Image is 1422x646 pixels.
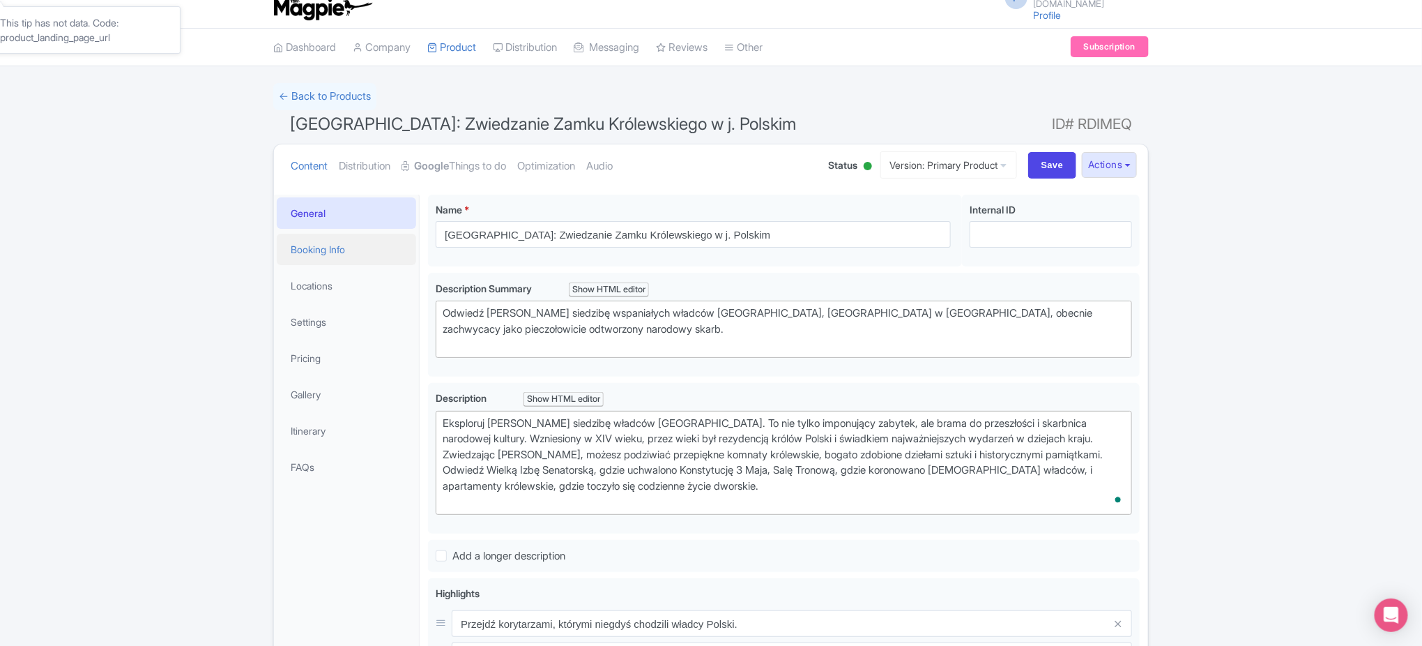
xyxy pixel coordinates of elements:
strong: Google [414,158,449,174]
a: Reviews [656,29,708,67]
a: Booking Info [277,234,416,265]
trix-editor: To enrich screen reader interactions, please activate Accessibility in Grammarly extension settings [436,411,1132,515]
a: Messaging [574,29,639,67]
a: Distribution [339,144,390,188]
span: Highlights [436,587,480,599]
span: Name [436,204,462,216]
span: ID# RDIMEQ [1052,110,1132,138]
a: GoogleThings to do [402,144,506,188]
button: Actions [1082,152,1137,178]
a: Other [724,29,763,67]
span: [GEOGRAPHIC_DATA]: Zwiedzanie Zamku Królewskiego w j. Polskim [290,114,796,134]
a: FAQs [277,451,416,483]
span: Internal ID [970,204,1016,216]
div: Odwiedź [PERSON_NAME] siedzibę wspaniałych władców [GEOGRAPHIC_DATA], [GEOGRAPHIC_DATA] w [GEOGRA... [443,306,1125,353]
div: Open Intercom Messenger [1375,599,1408,632]
a: Dashboard [273,29,336,67]
a: Locations [277,270,416,301]
a: Version: Primary Product [880,151,1017,179]
a: Gallery [277,379,416,410]
a: Distribution [493,29,557,67]
span: Add a longer description [452,549,565,562]
a: Content [291,144,328,188]
a: Optimization [517,144,575,188]
div: Show HTML editor [569,283,649,297]
a: Company [353,29,411,67]
span: Status [829,158,858,172]
a: Subscription [1071,36,1149,57]
a: ← Back to Products [273,83,376,110]
a: Audio [586,144,613,188]
a: Itinerary [277,415,416,446]
div: Active [861,156,875,178]
input: Save [1028,152,1077,179]
a: Pricing [277,343,416,374]
div: Show HTML editor [523,392,604,407]
div: Eksploruj [PERSON_NAME] siedzibę władców [GEOGRAPHIC_DATA]. To nie tylko imponujący zabytek, ale ... [443,416,1125,510]
span: Description [436,392,489,404]
a: Product [427,29,476,67]
a: Profile [1033,9,1061,21]
a: Settings [277,306,416,338]
a: General [277,197,416,229]
span: Description Summary [436,283,534,294]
